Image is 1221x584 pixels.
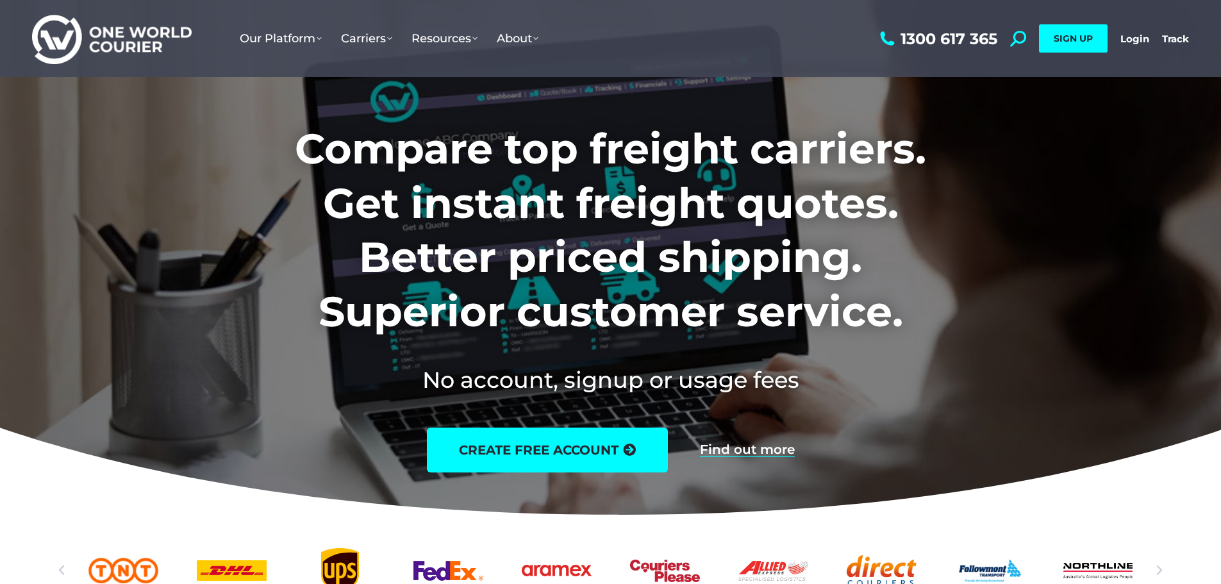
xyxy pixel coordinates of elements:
span: About [497,31,538,46]
a: SIGN UP [1039,24,1108,53]
a: Resources [402,19,487,58]
span: Our Platform [240,31,322,46]
a: Find out more [700,443,795,457]
img: One World Courier [32,13,192,65]
a: Login [1120,33,1149,45]
span: SIGN UP [1054,33,1093,44]
span: Carriers [341,31,392,46]
a: 1300 617 365 [877,31,997,47]
a: About [487,19,548,58]
a: Carriers [331,19,402,58]
h2: No account, signup or usage fees [210,364,1011,396]
a: create free account [427,428,668,472]
a: Our Platform [230,19,331,58]
h1: Compare top freight carriers. Get instant freight quotes. Better priced shipping. Superior custom... [210,122,1011,338]
span: Resources [411,31,478,46]
a: Track [1162,33,1189,45]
